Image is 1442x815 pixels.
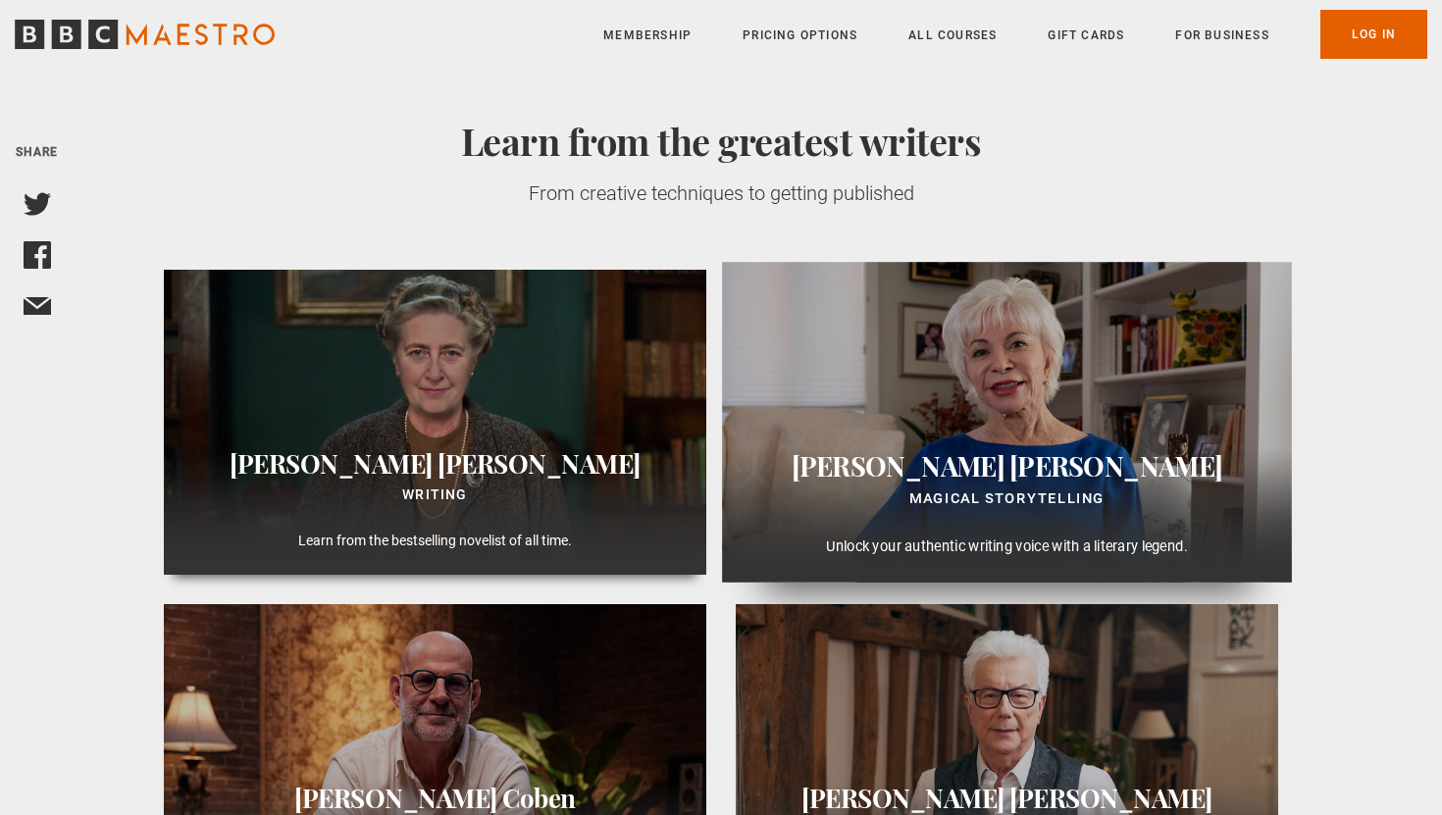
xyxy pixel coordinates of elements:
[502,782,576,815] span: Coben
[15,20,275,49] svg: BBC Maestro
[739,486,1275,511] div: Magical Storytelling
[736,270,1278,575] a: [PERSON_NAME] [PERSON_NAME] Magical Storytelling Unlock your authentic writing voice with a liter...
[230,447,433,481] span: [PERSON_NAME]
[16,145,59,159] span: Share
[739,535,1275,557] p: Unlock your authentic writing voice with a literary legend.
[908,25,997,45] a: All Courses
[1175,25,1268,45] a: For business
[1009,448,1222,483] span: [PERSON_NAME]
[1320,10,1427,59] a: Log In
[792,448,1004,483] span: [PERSON_NAME]
[438,447,641,481] span: [PERSON_NAME]
[180,531,691,551] p: Learn from the bestselling novelist of all time.
[164,270,706,575] a: [PERSON_NAME] [PERSON_NAME] Writing Learn from the bestselling novelist of all time.
[341,119,1102,164] h2: Learn from the greatest writers
[801,782,1004,815] span: [PERSON_NAME]
[341,179,1102,207] div: From creative techniques to getting published
[1048,25,1124,45] a: Gift Cards
[743,25,857,45] a: Pricing Options
[180,484,691,507] div: Writing
[603,25,692,45] a: Membership
[294,782,497,815] span: [PERSON_NAME]
[1009,782,1212,815] span: [PERSON_NAME]
[603,10,1427,59] nav: Primary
